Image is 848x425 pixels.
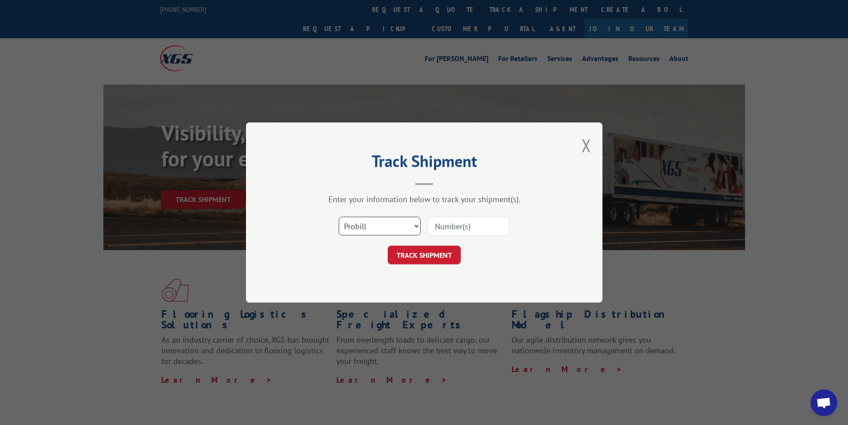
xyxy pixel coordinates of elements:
button: Close modal [582,134,591,157]
h2: Track Shipment [291,155,558,172]
div: Enter your information below to track your shipment(s). [291,194,558,204]
div: Open chat [811,389,837,416]
input: Number(s) [427,217,509,235]
button: TRACK SHIPMENT [388,246,461,264]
